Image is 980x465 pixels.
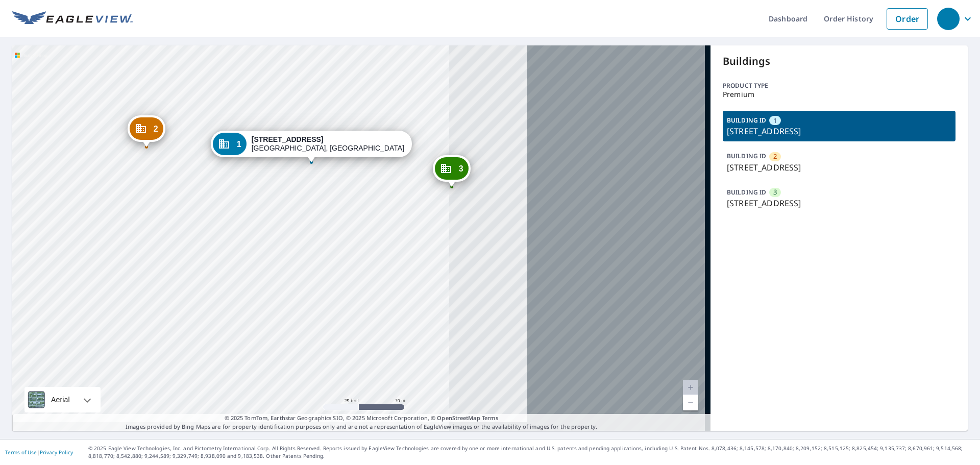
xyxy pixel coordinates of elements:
strong: [STREET_ADDRESS] [252,135,324,143]
p: [STREET_ADDRESS] [727,161,951,174]
p: Product type [723,81,955,90]
p: BUILDING ID [727,116,766,125]
a: OpenStreetMap [437,414,480,422]
a: Terms [482,414,499,422]
img: EV Logo [12,11,133,27]
p: [STREET_ADDRESS] [727,197,951,209]
p: | [5,449,73,455]
p: Premium [723,90,955,99]
p: BUILDING ID [727,152,766,160]
a: Terms of Use [5,449,37,456]
p: [STREET_ADDRESS] [727,125,951,137]
a: Order [887,8,928,30]
span: 3 [773,187,777,197]
p: BUILDING ID [727,188,766,197]
a: Current Level 20, Zoom In Disabled [683,380,698,395]
div: Aerial [24,387,101,412]
div: Dropped pin, building 1, Commercial property, 51 County Rd Oak Bluffs, MA 02557 [211,131,412,162]
span: 1 [237,140,241,148]
span: 3 [459,165,463,173]
div: Dropped pin, building 2, Commercial property, 74 County Rd Oak Bluffs, MA 02557 [128,115,165,147]
span: 1 [773,116,777,126]
p: Images provided by Bing Maps are for property identification purposes only and are not a represen... [12,414,710,431]
span: 2 [154,125,158,133]
a: Privacy Policy [40,449,73,456]
p: Buildings [723,54,955,69]
a: Current Level 20, Zoom Out [683,395,698,410]
p: © 2025 Eagle View Technologies, Inc. and Pictometry International Corp. All Rights Reserved. Repo... [88,445,975,460]
div: [GEOGRAPHIC_DATA], [GEOGRAPHIC_DATA] 02557 [252,135,405,153]
span: 2 [773,152,777,161]
div: Dropped pin, building 3, Commercial property, 70 Lake Ave Oak Bluffs, MA 02557 [433,155,471,187]
span: © 2025 TomTom, Earthstar Geographics SIO, © 2025 Microsoft Corporation, © [225,414,499,423]
div: Aerial [48,387,73,412]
